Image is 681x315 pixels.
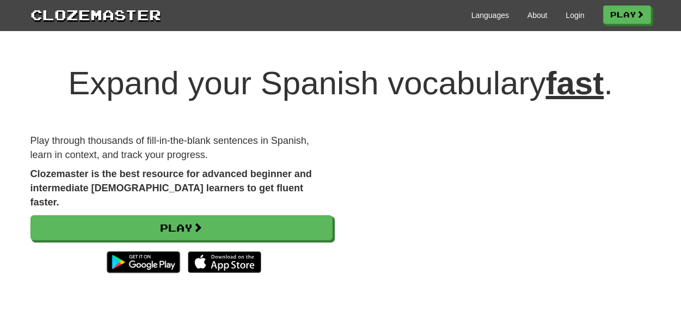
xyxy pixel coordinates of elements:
[471,10,509,21] a: Languages
[30,4,161,25] a: Clozemaster
[101,246,186,278] img: Get it on Google Play
[566,10,584,21] a: Login
[603,5,651,24] a: Play
[545,65,604,101] u: fast
[30,134,333,162] p: Play through thousands of fill-in-the-blank sentences in Spanish, learn in context, and track you...
[527,10,548,21] a: About
[30,215,333,240] a: Play
[30,65,651,101] h1: Expand your Spanish vocabulary .
[30,168,312,207] strong: Clozemaster is the best resource for advanced beginner and intermediate [DEMOGRAPHIC_DATA] learne...
[188,251,261,273] img: Download_on_the_App_Store_Badge_US-UK_135x40-25178aeef6eb6b83b96f5f2d004eda3bffbb37122de64afbaef7...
